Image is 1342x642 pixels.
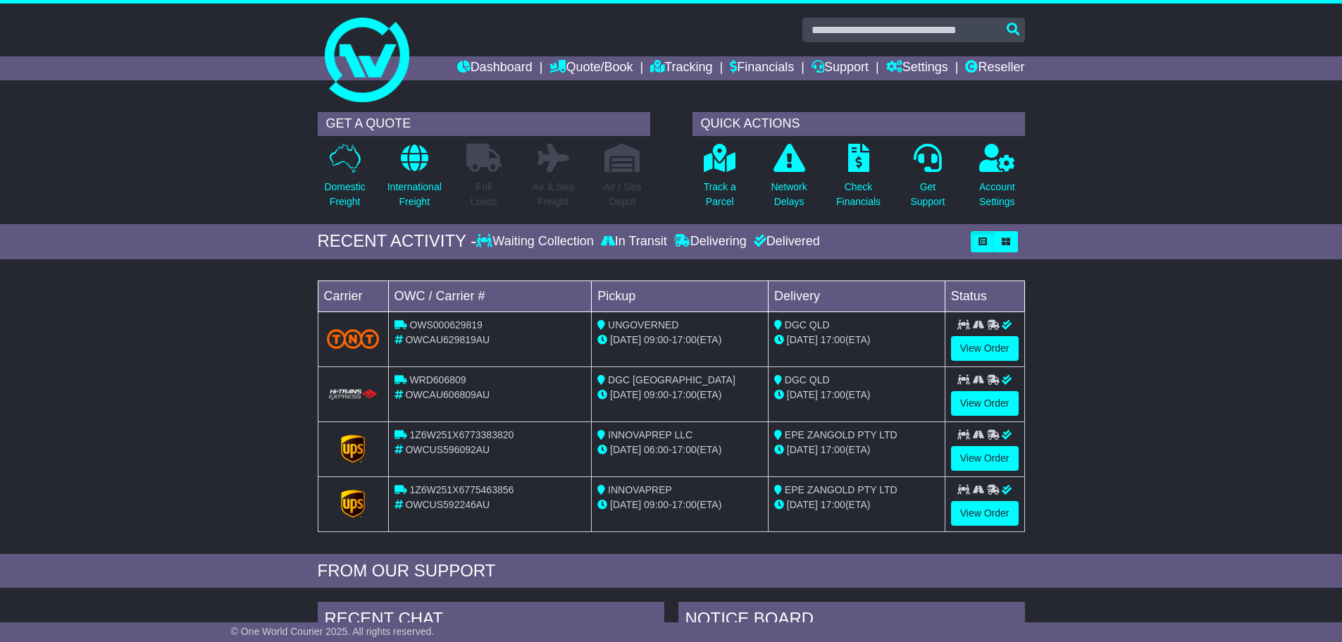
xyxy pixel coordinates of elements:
div: (ETA) [774,498,939,512]
a: View Order [951,446,1019,471]
div: GET A QUOTE [318,112,650,136]
span: UNGOVERNED [608,319,678,331]
a: AccountSettings [978,143,1016,217]
a: Reseller [965,56,1024,80]
span: 09:00 [644,334,669,345]
img: GetCarrierServiceLogo [341,490,365,518]
p: Air & Sea Freight [533,180,574,209]
div: (ETA) [774,388,939,402]
span: 17:00 [672,444,697,455]
img: GetCarrierServiceLogo [341,435,365,463]
p: Check Financials [836,180,881,209]
span: [DATE] [610,334,641,345]
div: RECENT ACTIVITY - [318,231,477,252]
td: Status [945,280,1024,311]
a: View Order [951,391,1019,416]
p: Air / Sea Depot [604,180,642,209]
span: 17:00 [672,389,697,400]
div: - (ETA) [597,498,762,512]
a: Support [812,56,869,80]
div: Delivered [750,234,820,249]
span: [DATE] [787,444,818,455]
div: RECENT CHAT [318,602,664,640]
td: Delivery [768,280,945,311]
span: 06:00 [644,444,669,455]
div: NOTICE BOARD [678,602,1025,640]
span: 1Z6W251X6773383820 [409,429,514,440]
div: QUICK ACTIONS [692,112,1025,136]
span: [DATE] [787,334,818,345]
span: DGC [GEOGRAPHIC_DATA] [608,374,735,385]
span: [DATE] [787,499,818,510]
span: INNOVAPREP LLC [608,429,692,440]
span: [DATE] [610,444,641,455]
span: © One World Courier 2025. All rights reserved. [231,626,435,637]
span: EPE ZANGOLD PTY LTD [785,484,897,495]
div: In Transit [597,234,671,249]
a: Track aParcel [703,143,737,217]
td: OWC / Carrier # [388,280,592,311]
div: Waiting Collection [476,234,597,249]
td: Carrier [318,280,388,311]
img: TNT_Domestic.png [327,329,380,348]
span: 17:00 [821,334,845,345]
a: Financials [730,56,794,80]
td: Pickup [592,280,769,311]
span: OWCAU629819AU [405,334,490,345]
p: Track a Parcel [704,180,736,209]
a: View Order [951,501,1019,526]
span: EPE ZANGOLD PTY LTD [785,429,897,440]
a: View Order [951,336,1019,361]
a: Quote/Book [549,56,633,80]
span: OWCUS596092AU [405,444,490,455]
span: 09:00 [644,499,669,510]
span: DGC QLD [785,319,830,331]
p: Network Delays [771,180,807,209]
a: InternationalFreight [387,143,442,217]
span: [DATE] [610,499,641,510]
span: DGC QLD [785,374,830,385]
span: [DATE] [610,389,641,400]
span: 17:00 [821,389,845,400]
a: Tracking [650,56,712,80]
div: (ETA) [774,443,939,457]
span: OWS000629819 [409,319,483,331]
span: 17:00 [821,499,845,510]
span: 1Z6W251X6775463856 [409,484,514,495]
div: - (ETA) [597,443,762,457]
div: Delivering [671,234,750,249]
span: 17:00 [821,444,845,455]
span: 17:00 [672,499,697,510]
span: WRD606809 [409,374,466,385]
img: HiTrans.png [327,388,380,402]
p: Full Loads [466,180,502,209]
span: [DATE] [787,389,818,400]
a: NetworkDelays [770,143,807,217]
p: Get Support [910,180,945,209]
span: OWCUS592246AU [405,499,490,510]
p: Domestic Freight [324,180,365,209]
div: (ETA) [774,333,939,347]
a: GetSupport [909,143,945,217]
a: CheckFinancials [835,143,881,217]
a: Dashboard [457,56,533,80]
span: OWCAU606809AU [405,389,490,400]
div: - (ETA) [597,333,762,347]
div: FROM OUR SUPPORT [318,561,1025,581]
span: 09:00 [644,389,669,400]
a: Settings [886,56,948,80]
div: - (ETA) [597,388,762,402]
p: International Freight [387,180,442,209]
span: INNOVAPREP [608,484,672,495]
a: DomesticFreight [323,143,366,217]
p: Account Settings [979,180,1015,209]
span: 17:00 [672,334,697,345]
